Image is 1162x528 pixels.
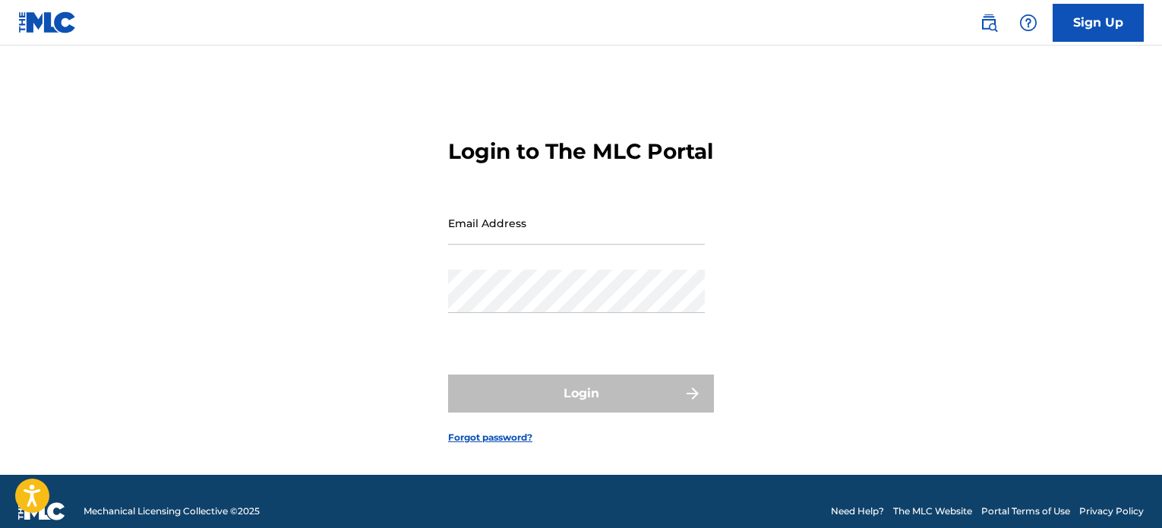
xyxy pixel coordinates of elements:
div: Help [1013,8,1044,38]
img: MLC Logo [18,11,77,33]
h3: Login to The MLC Portal [448,138,713,165]
a: Privacy Policy [1079,504,1144,518]
a: Public Search [974,8,1004,38]
a: The MLC Website [893,504,972,518]
a: Need Help? [831,504,884,518]
img: help [1019,14,1037,32]
a: Portal Terms of Use [981,504,1070,518]
img: logo [18,502,65,520]
img: search [980,14,998,32]
span: Mechanical Licensing Collective © 2025 [84,504,260,518]
a: Forgot password? [448,431,532,444]
a: Sign Up [1053,4,1144,42]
